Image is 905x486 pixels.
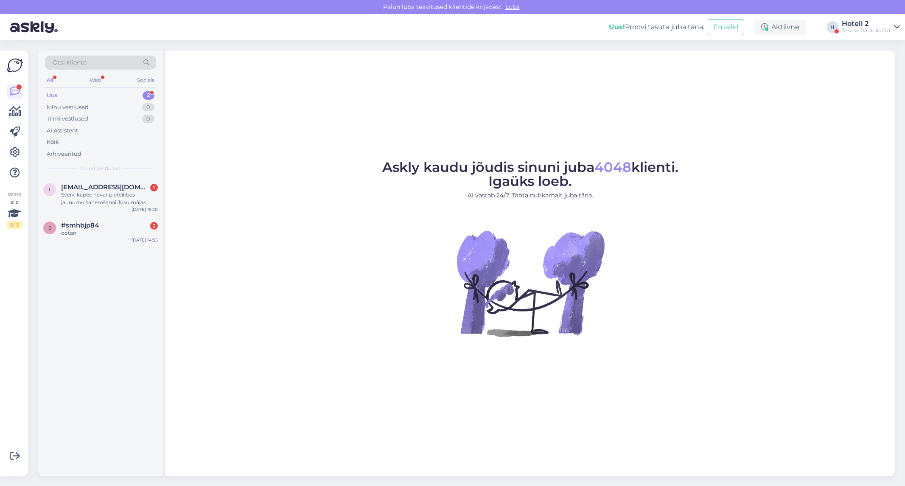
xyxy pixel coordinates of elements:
span: s [48,225,51,231]
span: iveta.zvine@gmail.com [61,183,149,191]
div: Proovi tasuta juba täna: [609,22,704,32]
div: 2 [143,91,154,100]
img: No Chat active [454,207,607,360]
div: [DATE] 14:55 [132,237,158,243]
b: Uus! [609,23,625,31]
div: 0 / 3 [7,221,22,229]
span: Askly kaudu jõudis sinuni juba klienti. Igaüks loeb. [382,159,678,189]
div: H [827,21,838,33]
div: All [45,75,55,86]
div: Web [88,75,103,86]
div: 1 [150,184,158,191]
span: #smhbjp84 [61,222,99,229]
span: Otsi kliente [53,58,87,67]
div: Minu vestlused [47,103,89,112]
div: Sveiki kāpēc nevar pieteikties jaunumu saņemšanai Jūsu mājas lapā? [61,191,158,206]
div: Arhiveeritud [47,150,81,158]
div: 0 [142,115,154,123]
button: Emailid [708,19,744,35]
div: Aktiivne [754,20,806,35]
div: Kõik [47,138,59,146]
p: AI vastab 24/7. Tööta nutikamalt juba täna. [382,191,678,200]
div: [DATE] 15:20 [132,206,158,213]
span: 4048 [594,159,631,175]
div: Tervise Paradiis OÜ [842,27,891,34]
div: 0 [142,103,154,112]
div: Tiimi vestlused [47,115,88,123]
div: ootan [61,229,158,237]
span: Luba [503,3,522,11]
a: Hotell 2Tervise Paradiis OÜ [842,20,900,34]
div: 2 [150,222,158,230]
div: AI Assistent [47,126,78,135]
img: Askly Logo [7,57,23,73]
div: Hotell 2 [842,20,891,27]
span: Uued vestlused [81,165,120,172]
div: Socials [135,75,156,86]
div: Uus [47,91,58,100]
span: i [49,186,50,193]
div: Vaata siia [7,191,22,229]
